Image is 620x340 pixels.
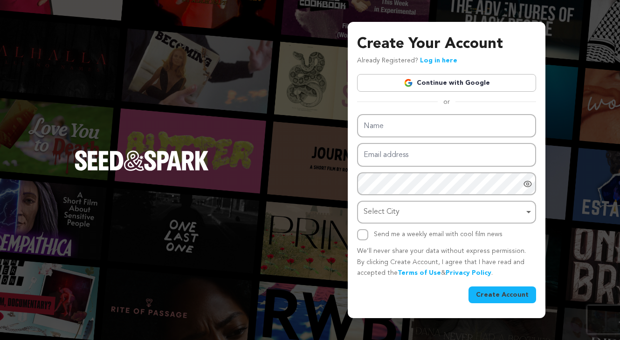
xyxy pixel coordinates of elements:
[75,150,209,190] a: Seed&Spark Homepage
[357,114,536,138] input: Name
[438,97,455,107] span: or
[357,74,536,92] a: Continue with Google
[364,205,524,219] div: Select City
[75,150,209,171] img: Seed&Spark Logo
[420,57,457,64] a: Log in here
[374,231,503,238] label: Send me a weekly email with cool film news
[404,78,413,88] img: Google logo
[398,270,441,276] a: Terms of Use
[357,33,536,55] h3: Create Your Account
[357,143,536,167] input: Email address
[357,246,536,279] p: We’ll never share your data without express permission. By clicking Create Account, I agree that ...
[446,270,491,276] a: Privacy Policy
[468,286,536,303] button: Create Account
[523,179,532,189] a: Show password as plain text. Warning: this will display your password on the screen.
[357,55,457,67] p: Already Registered?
